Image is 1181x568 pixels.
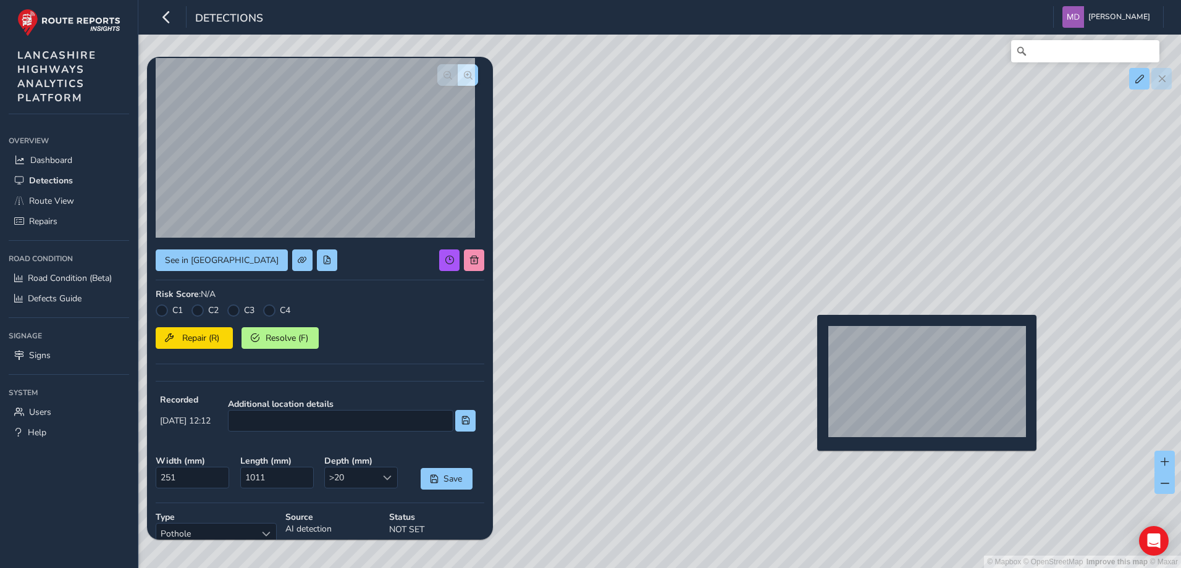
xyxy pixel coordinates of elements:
[172,304,183,316] label: C1
[178,332,224,344] span: Repair (R)
[156,327,233,349] button: Repair (R)
[156,288,484,300] div: : N/A
[29,349,51,361] span: Signs
[28,427,46,438] span: Help
[9,268,129,288] a: Road Condition (Beta)
[156,288,199,300] strong: Risk Score
[28,293,82,304] span: Defects Guide
[9,211,129,232] a: Repairs
[9,402,129,422] a: Users
[1062,6,1154,28] button: [PERSON_NAME]
[9,288,129,309] a: Defects Guide
[160,415,211,427] span: [DATE] 12:12
[1139,526,1169,556] div: Open Intercom Messenger
[281,507,385,549] div: AI detection
[324,455,400,467] strong: Depth ( mm )
[17,9,120,36] img: rr logo
[156,524,256,544] span: Pothole
[160,394,211,406] strong: Recorded
[29,215,57,227] span: Repairs
[9,327,129,345] div: Signage
[244,304,254,316] label: C3
[256,524,276,544] div: Select a type
[9,170,129,191] a: Detections
[240,455,316,467] strong: Length ( mm )
[9,132,129,150] div: Overview
[29,195,74,207] span: Route View
[28,272,112,284] span: Road Condition (Beta)
[156,455,232,467] strong: Width ( mm )
[421,468,473,490] button: Save
[29,406,51,418] span: Users
[9,345,129,365] a: Signs
[285,511,380,523] strong: Source
[242,327,319,349] button: Resolve (F)
[9,191,129,211] a: Route View
[195,10,263,28] span: Detections
[9,249,129,268] div: Road Condition
[17,48,96,105] span: LANCASHIRE HIGHWAYS ANALYTICS PLATFORM
[443,473,463,485] span: Save
[156,249,288,271] button: See in Route View
[389,523,484,536] p: NOT SET
[165,254,279,266] span: See in [GEOGRAPHIC_DATA]
[1011,40,1159,62] input: Search
[389,511,484,523] strong: Status
[156,511,277,523] strong: Type
[1062,6,1084,28] img: diamond-layout
[30,154,72,166] span: Dashboard
[1088,6,1150,28] span: [PERSON_NAME]
[228,398,476,410] strong: Additional location details
[280,304,290,316] label: C4
[29,175,73,186] span: Detections
[9,150,129,170] a: Dashboard
[9,422,129,443] a: Help
[9,383,129,402] div: System
[264,332,309,344] span: Resolve (F)
[208,304,219,316] label: C2
[325,467,377,488] span: >20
